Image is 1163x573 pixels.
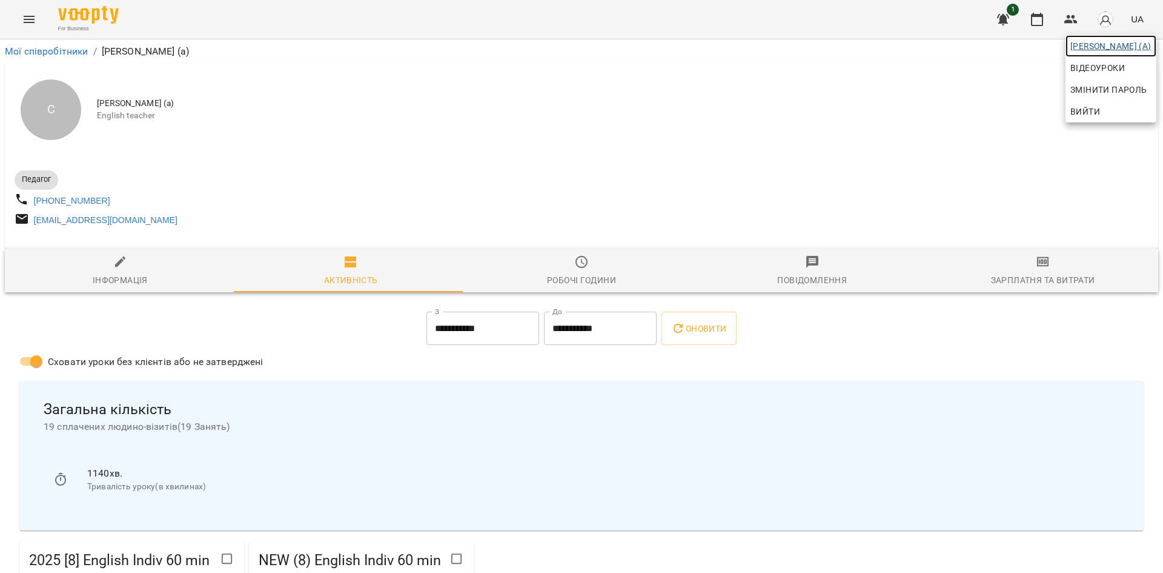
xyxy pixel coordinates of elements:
[1070,82,1151,97] span: Змінити пароль
[1070,39,1151,53] span: [PERSON_NAME] (а)
[1065,79,1156,101] a: Змінити пароль
[1065,101,1156,122] button: Вийти
[1065,57,1130,79] a: Відеоуроки
[1070,61,1125,75] span: Відеоуроки
[1070,104,1100,119] span: Вийти
[1065,35,1156,57] a: [PERSON_NAME] (а)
